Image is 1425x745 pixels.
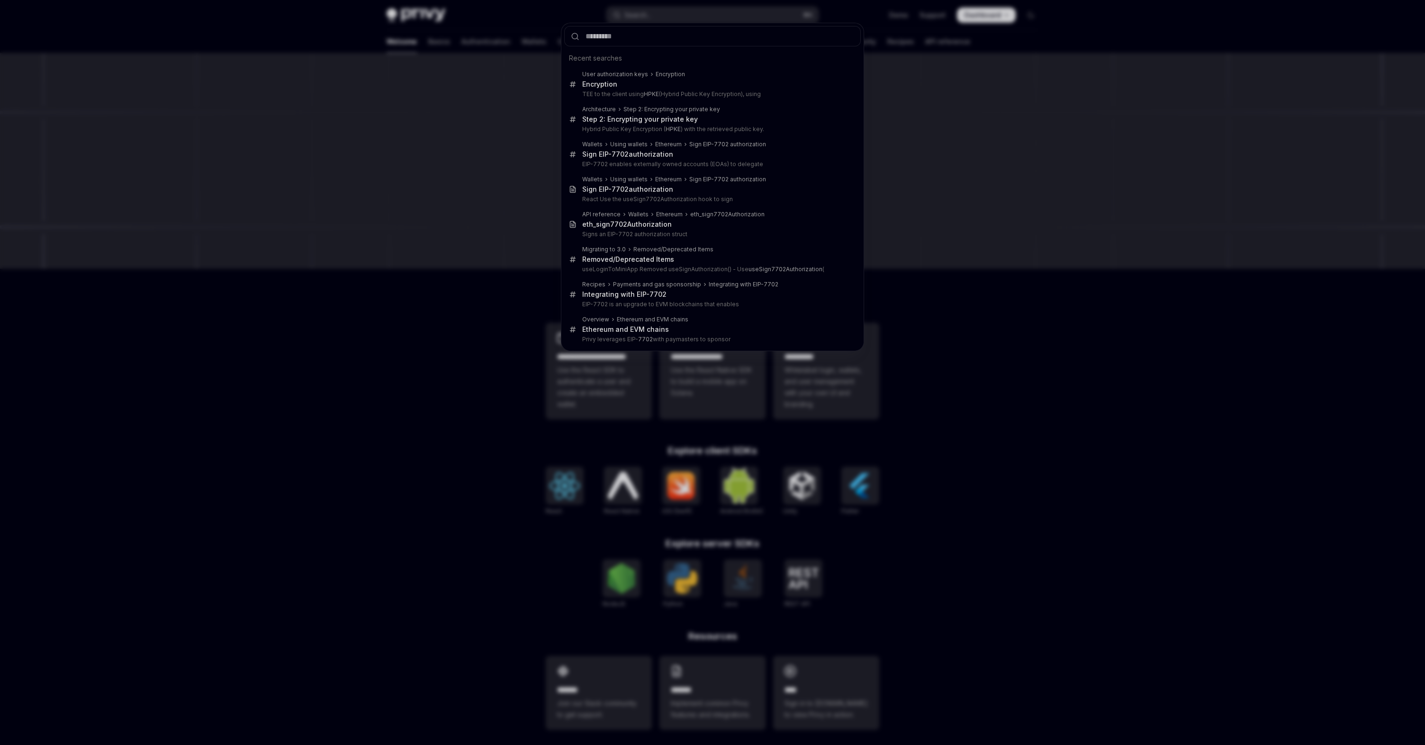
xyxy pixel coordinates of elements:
div: Removed/Deprecated Items [582,255,674,264]
div: Step 2: Encrypting your private key [582,115,698,124]
div: Encryption [582,80,617,89]
div: Ethereum [656,211,683,218]
div: Using wallets [610,176,648,183]
div: Step 2: Encrypting your private key [623,106,720,113]
div: Wallets [582,176,603,183]
div: Recipes [582,281,605,288]
p: Hybrid Public Key Encryption ( ) with the retrieved public key. [582,125,841,133]
div: Sign EIP- authorization [582,150,673,159]
p: React Use the useSign7702Authorization hook to sign [582,195,841,203]
div: Sign EIP- authorization [582,185,673,194]
div: Architecture [582,106,616,113]
b: useSign7702Authorization [749,266,822,273]
div: Removed/Deprecated Items [633,246,713,253]
div: Sign EIP-7702 authorization [689,176,766,183]
div: Sign EIP-7702 authorization [689,141,766,148]
b: HPKE [644,90,659,98]
p: EIP-7702 enables externally owned accounts (EOAs) to delegate [582,160,841,168]
div: User authorization keys [582,71,648,78]
div: Wallets [628,211,649,218]
div: API reference [582,211,621,218]
b: 7702 [638,336,653,343]
b: 7702 [612,185,629,193]
div: Ethereum and EVM chains [617,316,688,323]
div: Wallets [582,141,603,148]
div: Ethereum and EVM chains [582,325,669,334]
div: Encryption [656,71,685,78]
div: eth_sign7702Authorization [690,211,765,218]
b: eth_sign7702Authorization [582,220,672,228]
div: Payments and gas sponsorship [613,281,701,288]
div: Migrating to 3.0 [582,246,626,253]
div: Ethereum [655,141,682,148]
p: Privy leverages EIP- with paymasters to sponsor [582,336,841,343]
b: 7702 [612,150,629,158]
div: Integrating with EIP-7702 [709,281,778,288]
p: TEE to the client using (Hybrid Public Key Encryption), using [582,90,841,98]
div: Ethereum [655,176,682,183]
p: Signs an EIP-7702 authorization struct [582,231,841,238]
span: Recent searches [569,53,622,63]
div: Using wallets [610,141,648,148]
p: useLoginToMiniApp Removed useSignAuthorization() - Use ( [582,266,841,273]
b: HPKE [666,125,681,133]
b: 7702 [649,290,667,298]
div: Integrating with EIP- [582,290,667,299]
p: EIP-7702 is an upgrade to EVM blockchains that enables [582,301,841,308]
div: Overview [582,316,609,323]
